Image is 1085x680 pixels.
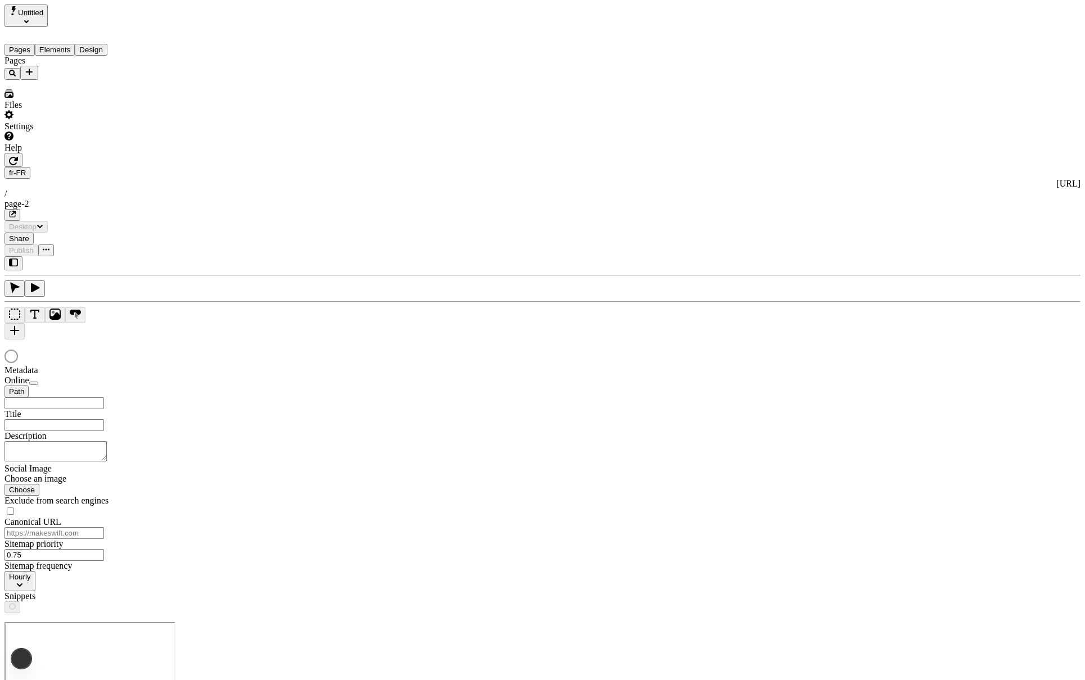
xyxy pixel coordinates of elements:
[9,246,34,255] span: Publish
[4,307,25,323] button: Box
[25,307,45,323] button: Text
[20,66,38,80] button: Add new
[4,365,139,375] div: Metadata
[18,8,43,17] span: Untitled
[65,307,85,323] button: Button
[9,169,26,177] span: fr-FR
[4,527,104,539] input: https://makeswift.com
[4,431,47,441] span: Description
[4,375,29,385] span: Online
[4,496,108,505] span: Exclude from search engines
[4,199,1081,209] div: page-2
[4,571,35,591] button: Hourly
[4,591,139,601] div: Snippets
[4,189,1081,199] div: /
[4,167,30,179] button: Open locale picker
[4,561,72,570] span: Sitemap frequency
[4,484,39,496] button: Choose
[4,244,38,256] button: Publish
[45,307,65,323] button: Image
[4,221,48,233] button: Desktop
[9,486,35,494] span: Choose
[9,573,31,581] span: Hourly
[9,223,37,231] span: Desktop
[4,474,139,484] div: Choose an image
[4,464,52,473] span: Social Image
[4,56,139,66] div: Pages
[4,121,139,132] div: Settings
[4,409,21,419] span: Title
[4,143,139,153] div: Help
[9,234,29,243] span: Share
[4,44,35,56] button: Pages
[35,44,75,56] button: Elements
[75,44,107,56] button: Design
[4,386,29,397] button: Path
[4,4,48,27] button: Select site
[4,517,61,527] span: Canonical URL
[4,179,1081,189] div: [URL]
[4,233,34,244] button: Share
[4,100,139,110] div: Files
[4,539,63,548] span: Sitemap priority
